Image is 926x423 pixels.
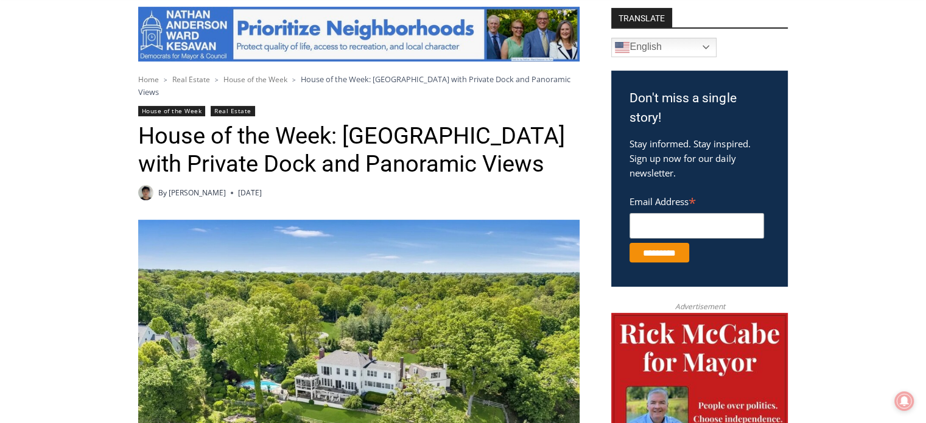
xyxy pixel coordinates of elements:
[1,121,176,152] a: [PERSON_NAME] Read Sanctuary Fall Fest: [DATE]
[138,106,206,116] a: House of the Week
[138,185,153,200] a: Author image
[169,187,226,198] a: [PERSON_NAME]
[142,103,147,115] div: 6
[10,122,156,150] h4: [PERSON_NAME] Read Sanctuary Fall Fest: [DATE]
[223,74,287,85] a: House of the Week
[293,118,590,152] a: Intern @ [DOMAIN_NAME]
[307,1,575,118] div: "[PERSON_NAME] and I covered the [DATE] Parade, which was a really eye opening experience as I ha...
[611,8,672,27] strong: TRANSLATE
[136,103,139,115] div: /
[138,74,570,97] span: House of the Week: [GEOGRAPHIC_DATA] with Private Dock and Panoramic Views
[172,74,210,85] a: Real Estate
[630,189,764,211] label: Email Address
[630,89,770,127] h3: Don't miss a single story!
[158,187,167,198] span: By
[615,40,630,55] img: en
[630,136,770,180] p: Stay informed. Stay inspired. Sign up now for our daily newsletter.
[138,74,159,85] a: Home
[138,122,580,178] h1: House of the Week: [GEOGRAPHIC_DATA] with Private Dock and Panoramic Views
[127,36,170,100] div: Birds of Prey: Falcon and hawk demos
[611,38,717,57] a: English
[662,301,737,312] span: Advertisement
[215,75,219,84] span: >
[164,75,167,84] span: >
[211,106,255,116] a: Real Estate
[318,121,564,149] span: Intern @ [DOMAIN_NAME]
[292,75,296,84] span: >
[127,103,133,115] div: 2
[238,187,262,198] time: [DATE]
[138,73,580,98] nav: Breadcrumbs
[138,185,153,200] img: Patel, Devan - bio cropped 200x200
